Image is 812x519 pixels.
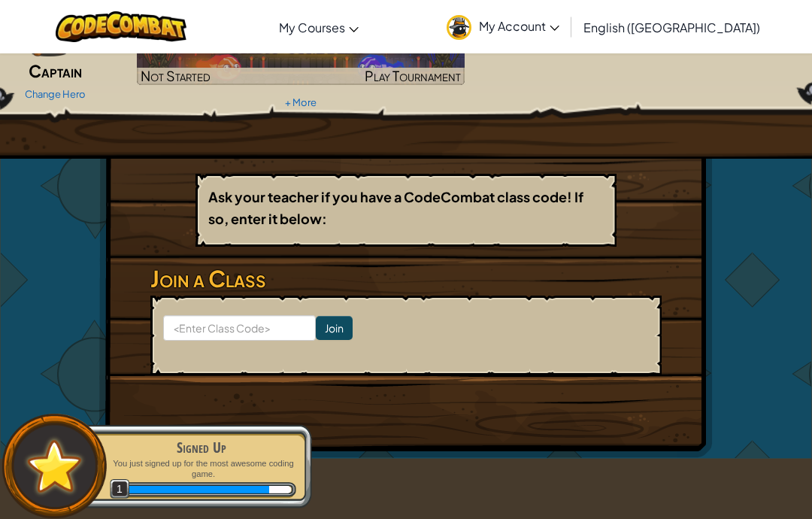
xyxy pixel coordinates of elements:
input: Join [316,316,353,340]
img: avatar [447,15,471,40]
a: English ([GEOGRAPHIC_DATA]) [576,7,768,47]
p: You just signed up for the most awesome coding game. [107,458,296,480]
span: English ([GEOGRAPHIC_DATA]) [583,20,760,35]
img: Golden Goal [137,28,465,85]
a: My Account [439,3,567,50]
a: + More [285,96,317,108]
a: Not StartedPlay Tournament [137,28,465,85]
img: CodeCombat logo [56,11,187,42]
a: My Courses [271,7,366,47]
span: 1 [110,479,130,499]
b: Ask your teacher if you have a CodeCombat class code! If so, enter it below: [208,188,583,227]
span: My Courses [279,20,345,35]
span: Play Tournament [365,67,461,84]
span: Captain [29,60,82,81]
input: <Enter Class Code> [163,315,316,341]
span: Not Started [141,67,211,84]
h3: Join a Class [150,262,662,296]
img: default.png [20,432,89,499]
span: My Account [479,18,559,34]
a: Change Hero [25,88,86,100]
div: Signed Up [107,437,296,458]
